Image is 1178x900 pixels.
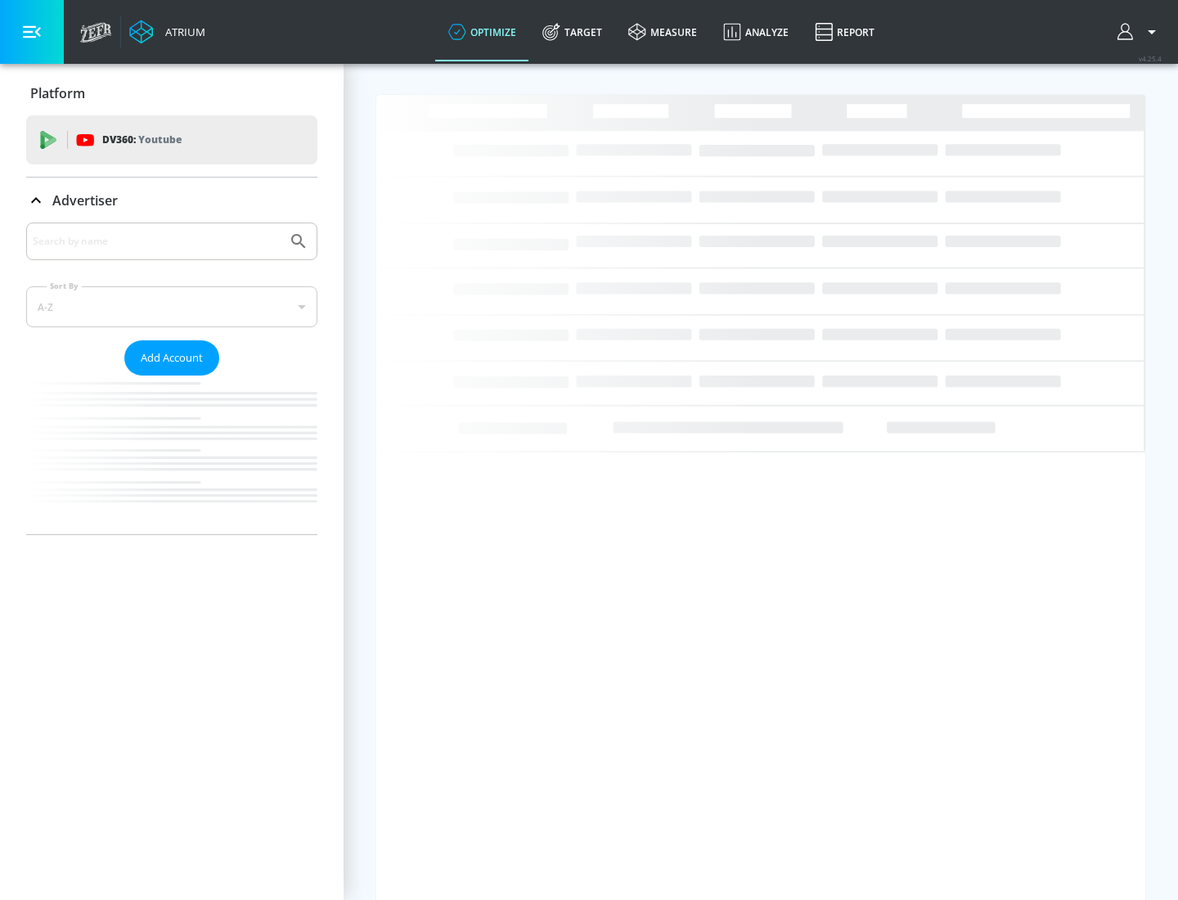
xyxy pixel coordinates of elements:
[33,231,281,252] input: Search by name
[26,70,317,116] div: Platform
[615,2,710,61] a: measure
[26,376,317,534] nav: list of Advertiser
[529,2,615,61] a: Target
[26,178,317,223] div: Advertiser
[124,340,219,376] button: Add Account
[26,115,317,164] div: DV360: Youtube
[30,84,85,102] p: Platform
[26,286,317,327] div: A-Z
[435,2,529,61] a: optimize
[710,2,802,61] a: Analyze
[802,2,888,61] a: Report
[141,349,203,367] span: Add Account
[26,223,317,534] div: Advertiser
[47,281,82,291] label: Sort By
[138,131,182,148] p: Youtube
[1139,54,1162,63] span: v 4.25.4
[129,20,205,44] a: Atrium
[52,191,118,209] p: Advertiser
[102,131,182,149] p: DV360:
[159,25,205,39] div: Atrium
